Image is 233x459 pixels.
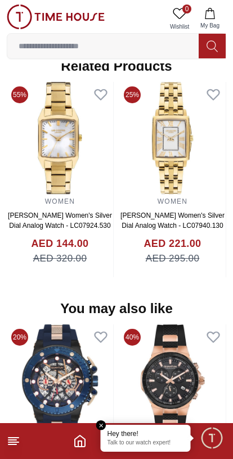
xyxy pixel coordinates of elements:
[7,4,105,29] img: ...
[73,434,87,448] a: Home
[165,22,194,31] span: Wishlist
[45,198,75,205] a: WOMEN
[196,21,224,30] span: My Bag
[194,4,226,33] button: My Bag
[124,329,141,346] span: 40%
[182,4,191,13] span: 0
[60,300,173,318] h2: You may also like
[7,324,113,437] img: Quantum Men's Blue Dial Chronograph Watch - HNG535.059
[96,420,106,430] em: Close tooltip
[11,86,28,103] span: 55%
[120,212,225,229] a: [PERSON_NAME] Women's Silver Dial Analog Watch - LC07940.130
[61,57,172,75] h2: Related Products
[33,251,87,266] span: AED 320.00
[107,439,184,447] p: Talk to our watch expert!
[144,236,201,251] h4: AED 221.00
[146,251,200,266] span: AED 295.00
[165,4,194,33] a: 0Wishlist
[200,426,225,451] div: Chat Widget
[31,236,88,251] h4: AED 144.00
[119,324,226,437] img: Quantum Men's Black Dial Chronograph Watch - HNG814.852
[107,429,184,438] div: Hey there!
[124,86,141,103] span: 25%
[7,82,113,194] img: Lee Cooper Women's Silver Dial Analog Watch - LC07924.530
[11,329,28,346] span: 20%
[119,82,226,194] img: Lee Cooper Women's Silver Dial Analog Watch - LC07940.130
[158,198,187,205] a: WOMEN
[8,212,112,229] a: [PERSON_NAME] Women's Silver Dial Analog Watch - LC07924.530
